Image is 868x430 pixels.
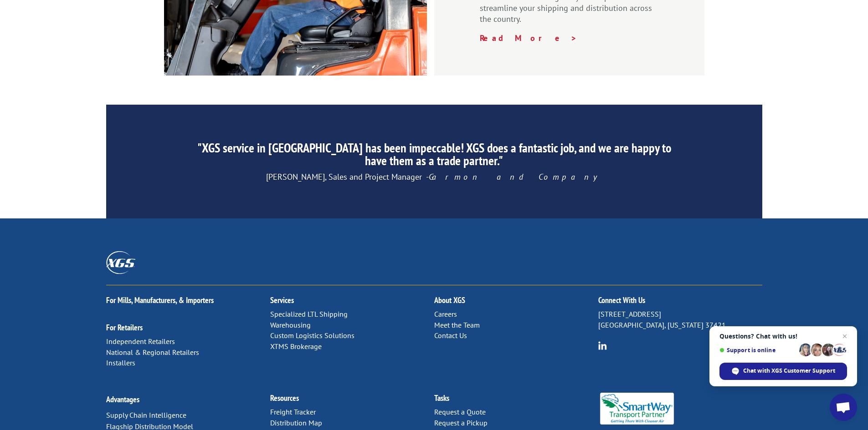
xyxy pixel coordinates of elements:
span: Support is online [719,347,796,354]
img: Smartway_Logo [598,393,676,425]
a: Independent Retailers [106,337,175,346]
a: Request a Quote [434,407,486,416]
a: Specialized LTL Shipping [270,309,348,319]
a: Services [270,295,294,305]
a: For Mills, Manufacturers, & Importers [106,295,214,305]
a: Meet the Team [434,320,480,329]
a: Contact Us [434,331,467,340]
h2: "XGS service in [GEOGRAPHIC_DATA] has been impeccable! XGS does a fantastic job, and we are happy... [191,142,676,172]
img: group-6 [598,341,607,350]
span: [PERSON_NAME], Sales and Project Manager - [266,172,602,182]
a: About XGS [434,295,465,305]
span: Chat with XGS Customer Support [743,367,835,375]
em: Garmon and Company [429,172,602,182]
h2: Connect With Us [598,296,762,309]
img: XGS_Logos_ALL_2024_All_White [106,251,135,273]
span: Questions? Chat with us! [719,333,847,340]
a: Careers [434,309,457,319]
a: Installers [106,358,135,367]
a: Custom Logistics Solutions [270,331,354,340]
a: Freight Tracker [270,407,316,416]
a: Advantages [106,394,139,405]
a: Distribution Map [270,418,322,427]
a: Supply Chain Intelligence [106,410,186,420]
a: For Retailers [106,322,143,333]
h2: Tasks [434,394,598,407]
a: Warehousing [270,320,311,329]
a: Request a Pickup [434,418,488,427]
span: Chat with XGS Customer Support [719,363,847,380]
a: Resources [270,393,299,403]
p: [STREET_ADDRESS] [GEOGRAPHIC_DATA], [US_STATE] 37421 [598,309,762,331]
a: XTMS Brokerage [270,342,322,351]
a: Read More > [480,33,577,43]
a: Open chat [830,394,857,421]
a: National & Regional Retailers [106,348,199,357]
